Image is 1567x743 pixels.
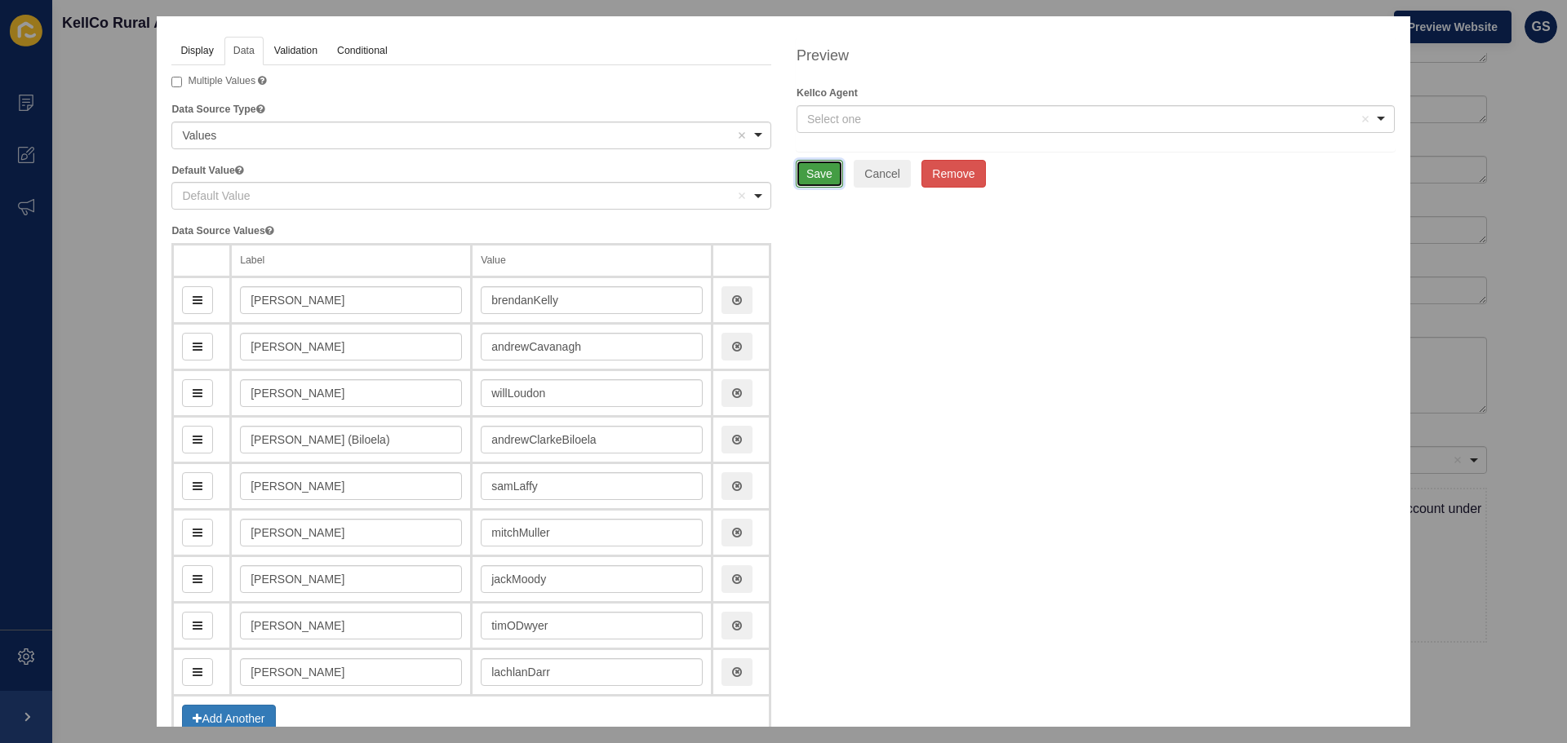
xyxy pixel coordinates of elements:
button: Add Another [182,705,275,732]
label: Data Source Type [171,102,264,117]
button: Remove item: 'Select one' [1357,111,1374,127]
input: Multiple Values [171,77,182,87]
div: Default Value [182,188,735,204]
span: Values [182,129,216,142]
a: Validation [265,37,326,66]
label: Default Value [171,163,243,178]
button: Save [796,160,843,188]
button: Remove [921,160,985,188]
div: Select one [807,111,1359,127]
button: Remove item: 'Default Value' [734,188,750,204]
a: Data [224,37,264,66]
label: Data Source Values [171,223,273,238]
button: Cancel [854,160,911,188]
label: Kellco Agent [797,86,858,100]
button: Remove item: 'values' [734,127,750,144]
h4: Preview [797,46,1395,66]
a: Display [171,37,222,66]
span: Multiple Values [188,75,255,86]
a: Conditional [328,37,397,66]
th: Value [472,244,712,277]
th: Label [231,244,472,277]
